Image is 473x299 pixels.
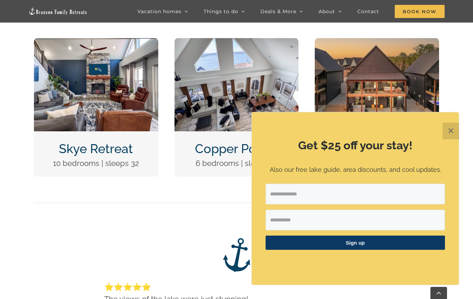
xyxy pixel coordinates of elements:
input: First Name [266,210,445,230]
a: Skye Retreat at Table Rock Lake-3004-Edit [34,37,158,46]
span: About [319,9,335,14]
p: 10 bedrooms | sleeps 32 [40,157,152,169]
a: Copper Pointe [195,141,278,156]
button: Sign up [266,236,445,250]
span: Contact [357,9,379,14]
a: Skye Retreat [59,141,133,156]
a: Copper Pointe at Table Rock Lake-1051 [175,37,299,46]
p: Also our free lake guide, area discounts, and cool updates. [266,165,445,175]
a: DCIM100MEDIADJI_0124.JPG [315,37,439,46]
h2: Get $25 off your stay! [266,138,445,153]
input: Email Address [266,184,445,204]
span: Deals & More [260,9,296,14]
img: Branson Family Retreats Logo [28,7,87,15]
img: Branson Family Retreats – anchor logo [219,238,254,272]
span: Book Now [395,5,445,18]
p: ​ [266,258,445,266]
span: Things to do [204,9,238,14]
button: Close [443,123,459,139]
span: Vacation homes [137,9,181,14]
p: 6 bedrooms | sleeps 12 [180,157,292,169]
